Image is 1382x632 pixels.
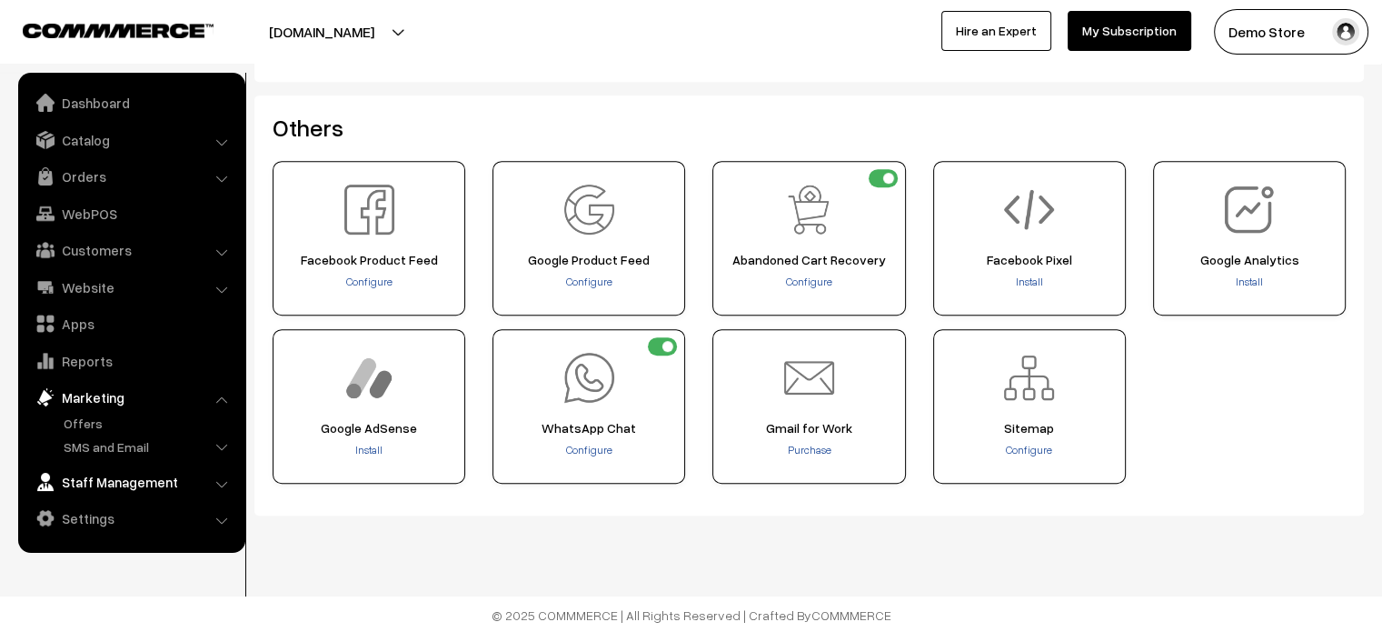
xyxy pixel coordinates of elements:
a: My Subscription [1068,11,1191,51]
a: Purchase [787,443,830,456]
a: Configure [1006,443,1052,456]
a: Configure [786,275,832,288]
img: Google AdSense [344,353,394,403]
a: Staff Management [23,466,239,498]
a: Configure [566,275,612,288]
a: Website [23,271,239,304]
a: Install [1016,275,1043,288]
a: Install [1236,275,1263,288]
img: user [1332,18,1359,45]
img: Gmail for Work [784,353,834,403]
a: Configure [566,443,612,456]
span: Facebook Pixel [940,253,1119,267]
a: Catalog [23,124,239,156]
span: WhatsApp Chat [499,421,679,436]
a: Offers [59,414,239,433]
img: Google Analytics [1224,185,1274,235]
a: Dashboard [23,86,239,119]
img: Facebook Product Feed [344,185,394,235]
a: COMMMERCE [23,18,182,40]
img: Abandoned Cart Recovery [784,185,834,235]
img: WhatsApp Chat [564,353,614,403]
a: SMS and Email [59,437,239,456]
a: COMMMERCE [811,607,891,623]
button: [DOMAIN_NAME] [205,9,438,55]
span: Google AdSense [279,421,459,436]
a: Hire an Expert [941,11,1051,51]
span: Google Analytics [1159,253,1339,267]
a: Reports [23,345,239,377]
button: Demo Store [1214,9,1368,55]
a: Settings [23,502,239,535]
a: Configure [346,275,393,288]
span: Facebook Product Feed [279,253,459,267]
h2: Others [273,114,1346,142]
span: Sitemap [940,421,1119,436]
a: Customers [23,234,239,266]
img: COMMMERCE [23,24,214,37]
span: Gmail for Work [719,421,899,436]
img: Facebook Pixel [1004,185,1054,235]
a: Apps [23,307,239,340]
a: Orders [23,160,239,193]
span: Abandoned Cart Recovery [719,253,899,267]
a: WebPOS [23,197,239,230]
img: Google Product Feed [564,185,614,235]
a: Marketing [23,381,239,414]
span: Google Product Feed [499,253,679,267]
a: Install [355,443,383,456]
img: Sitemap [1004,353,1054,403]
